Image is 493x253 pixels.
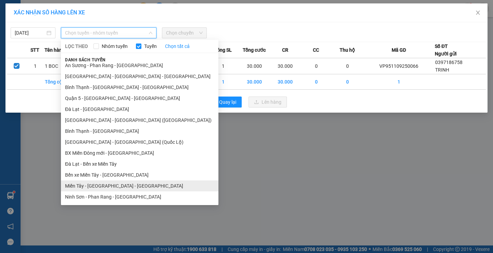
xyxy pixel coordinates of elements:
td: 30.000 [270,74,301,90]
li: Ninh Sơn - Phan Rang - [GEOGRAPHIC_DATA] [61,191,218,202]
span: Mã GD [392,46,406,54]
button: Close [468,3,488,23]
span: LỌC THEO [65,42,88,50]
li: Bình Thạnh - [GEOGRAPHIC_DATA] [61,126,218,137]
div: Số ĐT Người gửi [435,42,457,58]
span: Tổng cước [243,46,266,54]
b: An Anh Limousine [9,44,38,76]
span: down [149,31,153,35]
li: [GEOGRAPHIC_DATA] - [GEOGRAPHIC_DATA] - [GEOGRAPHIC_DATA] [61,71,218,82]
td: 1 [26,58,44,74]
td: 0 [301,58,332,74]
td: 0 [301,74,332,90]
td: 0 [332,74,363,90]
td: 1 BOC [45,58,76,74]
td: 1 [363,74,435,90]
td: VP951109250066 [363,58,435,74]
span: 0397186758 [435,60,463,65]
b: Biên nhận gởi hàng hóa [44,10,66,66]
li: [GEOGRAPHIC_DATA] - [GEOGRAPHIC_DATA] ([GEOGRAPHIC_DATA]) [61,115,218,126]
span: Tuyến [141,42,160,50]
td: 30.000 [270,58,301,74]
li: Miền Tây - [GEOGRAPHIC_DATA] - [GEOGRAPHIC_DATA] [61,180,218,191]
li: [GEOGRAPHIC_DATA] - [GEOGRAPHIC_DATA] (Quốc Lộ) [61,137,218,148]
a: Chọn tất cả [165,42,190,50]
span: STT [30,46,39,54]
li: Bến xe Miền Tây - [GEOGRAPHIC_DATA] [61,169,218,180]
span: Tổng SL [214,46,232,54]
button: uploadLên hàng [249,97,287,107]
td: 0 [332,58,363,74]
span: Nhóm tuyến [99,42,130,50]
span: CR [282,46,288,54]
span: Chọn chuyến [166,28,203,38]
td: 30.000 [239,74,270,90]
li: Bình Thạnh - [GEOGRAPHIC_DATA] - [GEOGRAPHIC_DATA] [61,82,218,93]
span: CC [313,46,319,54]
span: Chọn tuyến - nhóm tuyến [65,28,152,38]
span: Danh sách tuyến [61,57,110,63]
input: 11/09/2025 [15,29,45,37]
span: close [475,10,481,15]
span: Quay lại [219,98,236,106]
td: 30.000 [239,58,270,74]
li: An Sương - Phan Rang - [GEOGRAPHIC_DATA] [61,60,218,71]
li: Đà Lạt - [GEOGRAPHIC_DATA] [61,104,218,115]
button: rollbackQuay lại [206,97,242,107]
li: Quận 5 - [GEOGRAPHIC_DATA] - [GEOGRAPHIC_DATA] [61,93,218,104]
li: Đà Lạt - Bến xe Miền Tây [61,159,218,169]
td: 1 [208,58,239,74]
span: XÁC NHẬN SỐ HÀNG LÊN XE [14,9,85,16]
li: BX Miền Đông mới - [GEOGRAPHIC_DATA] [61,148,218,159]
td: Tổng cộng [45,74,76,90]
span: Tên hàng [45,46,65,54]
span: Thu hộ [340,46,355,54]
td: 1 [208,74,239,90]
span: TRINH [435,67,449,73]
